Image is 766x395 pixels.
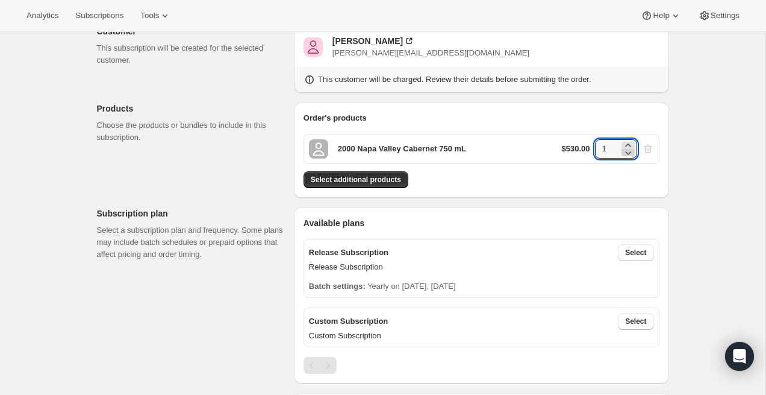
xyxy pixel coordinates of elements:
[97,42,284,66] p: This subscription will be created for the selected customer.
[97,224,284,261] p: Select a subscription plan and frequency. Some plans may include batch schedules or prepaid optio...
[304,171,408,188] button: Select additional products
[711,11,740,21] span: Settings
[318,74,591,86] p: This customer will be charged. Review their details before submitting the order.
[19,7,66,24] button: Analytics
[332,35,403,47] div: [PERSON_NAME]
[26,11,58,21] span: Analytics
[140,11,159,21] span: Tools
[311,175,401,185] span: Select additional products
[309,315,388,327] p: Custom Subscription
[309,282,366,291] span: Batch settings:
[562,143,590,155] p: $530.00
[634,7,688,24] button: Help
[133,7,178,24] button: Tools
[309,247,388,259] p: Release Subscription
[653,11,669,21] span: Help
[304,357,337,374] nav: Pagination
[309,330,654,342] p: Custom Subscription
[367,282,455,291] span: Yearly on [DATE], [DATE]
[725,342,754,371] div: Open Intercom Messenger
[625,317,646,326] span: Select
[304,37,323,57] span: John Evons
[309,261,654,273] p: Release Subscription
[691,7,747,24] button: Settings
[68,7,131,24] button: Subscriptions
[625,248,646,258] span: Select
[618,244,653,261] button: Select
[97,119,284,144] p: Choose the products or bundles to include in this subscription.
[304,113,367,122] span: Order's products
[618,313,653,330] button: Select
[97,207,284,220] p: Subscription plan
[304,217,364,229] span: Available plans
[97,103,284,115] p: Products
[75,11,123,21] span: Subscriptions
[338,143,466,155] p: 2000 Napa Valley Cabernet 750 mL
[309,139,328,159] span: Default Title
[332,48,529,57] span: [PERSON_NAME][EMAIL_ADDRESS][DOMAIN_NAME]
